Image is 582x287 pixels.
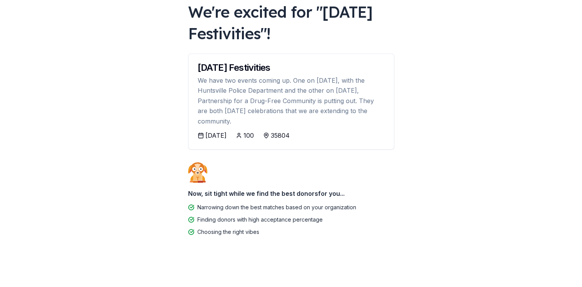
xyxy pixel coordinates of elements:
div: Finding donors with high acceptance percentage [197,215,323,224]
div: Now, sit tight while we find the best donors for you... [188,186,394,201]
div: 100 [243,131,254,140]
div: [DATE] [205,131,227,140]
div: We're excited for " [DATE] Festivities "! [188,1,394,44]
div: Choosing the right vibes [197,227,259,237]
div: 35804 [271,131,290,140]
img: Dog waiting patiently [188,162,207,183]
div: [DATE] Festivities [198,63,385,72]
div: Narrowing down the best matches based on your organization [197,203,356,212]
div: We have two events coming up. One on [DATE], with the Huntsville Police Department and the other ... [198,75,385,126]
